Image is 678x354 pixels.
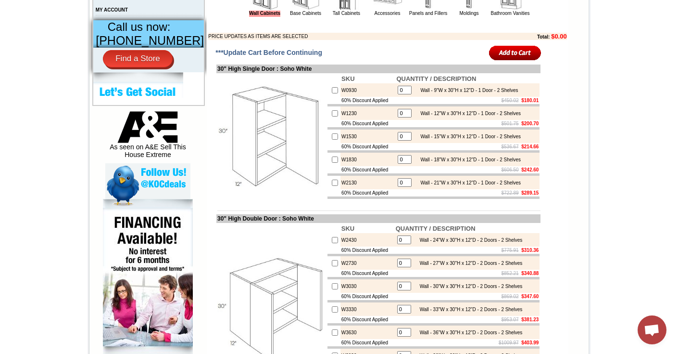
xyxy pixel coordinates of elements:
[521,340,539,345] b: $403.99
[340,153,395,166] td: W1830
[52,44,81,54] td: [PERSON_NAME] Yellow Walnut
[521,98,539,103] b: $180.01
[340,247,395,254] td: 60% Discount Applied
[341,225,354,232] b: SKU
[415,307,523,312] div: Wall - 33"W x 30"H x 12"D - 2 Doors - 2 Shelves
[415,134,521,139] div: Wall - 15"W x 30"H x 12"D - 1 Door - 2 Shelves
[139,44,163,54] td: Beachwood Oak Shaker
[415,111,521,116] div: Wall - 12"W x 30"H x 12"D - 1 Door - 2 Shelves
[340,189,395,197] td: 60% Discount Applied
[340,233,395,247] td: W2430
[208,33,484,40] td: PRICE UPDATES AS ITEMS ARE SELECTED
[290,11,321,16] a: Base Cabinets
[415,88,518,93] div: Wall - 9"W x 30"H x 12"D - 1 Door - 2 Shelves
[502,144,519,149] s: $536.67
[521,271,539,276] b: $340.88
[113,44,138,53] td: Baycreek Gray
[340,302,395,316] td: W3330
[638,315,666,344] div: Open chat
[415,237,523,243] div: Wall - 24"W x 30"H x 12"D - 2 Doors - 2 Shelves
[103,50,173,67] a: Find a Store
[521,248,539,253] b: $310.36
[165,44,189,53] td: Bellmonte Maple
[415,330,523,335] div: Wall - 36"W x 30"H x 12"D - 2 Doors - 2 Shelves
[491,11,530,16] a: Bathroom Vanities
[96,7,128,13] a: MY ACCOUNT
[375,11,401,16] a: Accessories
[521,190,539,196] b: $289.15
[396,225,476,232] b: QUANTITY / DESCRIPTION
[108,20,171,33] span: Call us now:
[502,121,519,126] s: $501.75
[1,2,9,10] img: pdf.png
[459,11,478,16] a: Moldings
[249,11,280,17] a: Wall Cabinets
[521,167,539,172] b: $242.60
[340,279,395,293] td: W3030
[11,1,78,10] a: Price Sheet View in PDF Format
[502,294,519,299] s: $869.02
[340,106,395,120] td: W1230
[415,180,521,185] div: Wall - 21"W x 30"H x 12"D - 1 Door - 2 Shelves
[415,284,523,289] div: Wall - 30"W x 30"H x 12"D - 2 Doors - 2 Shelves
[340,130,395,143] td: W1530
[521,144,539,149] b: $214.66
[502,271,519,276] s: $852.21
[551,33,567,40] b: $0.00
[502,248,519,253] s: $775.91
[341,75,354,82] b: SKU
[340,120,395,127] td: 60% Discount Applied
[340,256,395,270] td: W2730
[217,82,326,191] img: 30'' High Single Door
[105,111,190,163] div: As seen on A&E Sell This House Extreme
[340,316,395,323] td: 60% Discount Applied
[340,270,395,277] td: 60% Discount Applied
[11,4,78,9] b: Price Sheet View in PDF Format
[83,44,112,54] td: [PERSON_NAME] White Shaker
[396,75,476,82] b: QUANTITY / DESCRIPTION
[502,317,519,322] s: $953.07
[489,45,541,61] input: Add to Cart
[340,143,395,150] td: 60% Discount Applied
[340,83,395,97] td: W0930
[340,97,395,104] td: 60% Discount Applied
[502,190,519,196] s: $722.89
[216,65,540,73] td: 30" High Single Door : Soho White
[340,326,395,339] td: W3630
[340,176,395,189] td: W2130
[340,293,395,300] td: 60% Discount Applied
[502,98,519,103] s: $450.02
[521,294,539,299] b: $347.60
[215,49,322,56] span: ***Update Cart Before Continuing
[333,11,360,16] a: Tall Cabinets
[340,339,395,346] td: 60% Discount Applied
[415,157,521,162] div: Wall - 18"W x 30"H x 12"D - 1 Door - 2 Shelves
[521,317,539,322] b: $381.23
[537,34,550,39] b: Total:
[96,34,204,47] span: [PHONE_NUMBER]
[521,121,539,126] b: $200.70
[502,167,519,172] s: $606.50
[499,340,519,345] s: $1009.97
[409,11,447,16] a: Panels and Fillers
[26,44,50,53] td: Alabaster Shaker
[340,166,395,173] td: 60% Discount Applied
[415,261,523,266] div: Wall - 27"W x 30"H x 12"D - 2 Doors - 2 Shelves
[216,214,540,223] td: 30" High Double Door : Soho White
